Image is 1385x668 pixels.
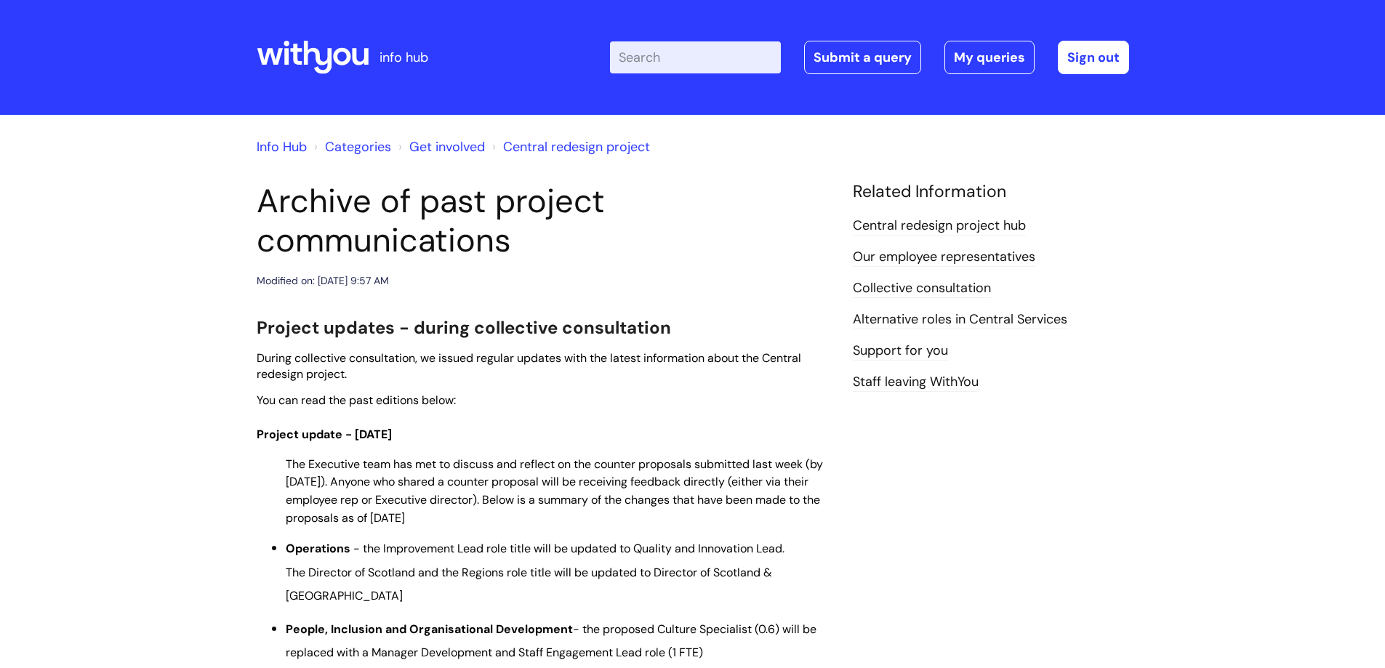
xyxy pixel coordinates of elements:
a: Central redesign project hub [853,217,1026,236]
a: Categories [325,138,391,156]
strong: Operations [286,541,350,556]
span: You can read the past editions below: [257,393,456,408]
a: Submit a query [804,41,921,74]
li: Solution home [310,135,391,158]
a: Get involved [409,138,485,156]
a: Our employee representatives [853,248,1035,267]
span: - the proposed Culture Specialist (0.6) will be replaced with a Manager Development and Staff Eng... [286,621,816,660]
a: Central redesign project [503,138,650,156]
p: info hub [380,46,428,69]
h1: Archive of past project communications [257,182,831,260]
span: Project update - [DATE] [257,427,392,442]
a: Alternative roles in Central Services [853,310,1067,329]
div: Modified on: [DATE] 9:57 AM [257,272,389,290]
span: During collective consultation, we issued regular updates with the latest information about the C... [257,350,801,382]
a: Collective consultation [853,279,991,298]
li: Get involved [395,135,485,158]
a: Staff leaving WithYou [853,373,979,392]
a: Support for you [853,342,948,361]
a: Sign out [1058,41,1129,74]
a: Info Hub [257,138,307,156]
li: Central redesign project [489,135,650,158]
span: The Director of Scotland and the Regions role title will be updated to Director of Scotland & [GE... [286,565,772,603]
a: My queries [944,41,1035,74]
span: - the Improvement Lead role title will be updated to Quality and Innovation Lead. [350,541,784,556]
span: The Executive team has met to discuss and reflect on the counter proposals submitted last week (b... [286,456,823,526]
strong: People, Inclusion and Organisational Development [286,621,573,637]
div: | - [610,41,1129,74]
span: Project updates - during collective consultation [257,316,671,339]
h4: Related Information [853,182,1129,202]
input: Search [610,41,781,73]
